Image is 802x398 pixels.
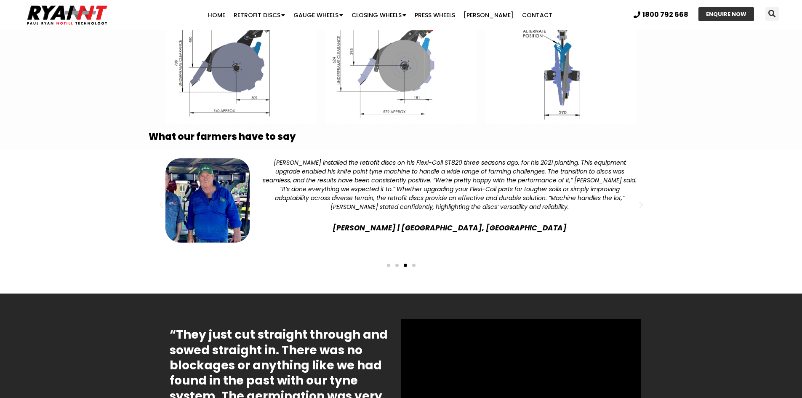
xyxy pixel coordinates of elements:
[637,201,645,209] div: Next slide
[157,201,165,209] div: Previous slide
[706,11,746,17] span: ENQUIRE NOW
[634,11,688,18] a: 1800 792 668
[395,264,399,267] span: Go to slide 2
[412,264,416,267] span: Go to slide 4
[347,7,410,24] a: Closing Wheels
[262,222,637,234] span: [PERSON_NAME] | [GEOGRAPHIC_DATA], [GEOGRAPHIC_DATA]
[155,7,605,24] nav: Menu
[387,264,390,267] span: Go to slide 1
[161,154,641,256] div: 3 / 4
[698,7,754,21] a: ENQUIRE NOW
[765,7,779,21] div: Search
[165,158,250,243] img: Gavin Offerman double discs
[459,7,518,24] a: [PERSON_NAME]
[518,7,557,24] a: Contact
[149,132,654,142] h2: What our farmers have to say
[161,154,641,272] div: Slides
[229,7,289,24] a: Retrofit Discs
[25,2,109,28] img: Ryan NT logo
[642,11,688,18] span: 1800 792 668
[262,158,637,211] div: [PERSON_NAME] installed the retrofit discs on his Flexi-Coil ST820 three seasons ago, for his 202...
[410,7,459,24] a: Press Wheels
[404,264,407,267] span: Go to slide 3
[204,7,229,24] a: Home
[289,7,347,24] a: Gauge Wheels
